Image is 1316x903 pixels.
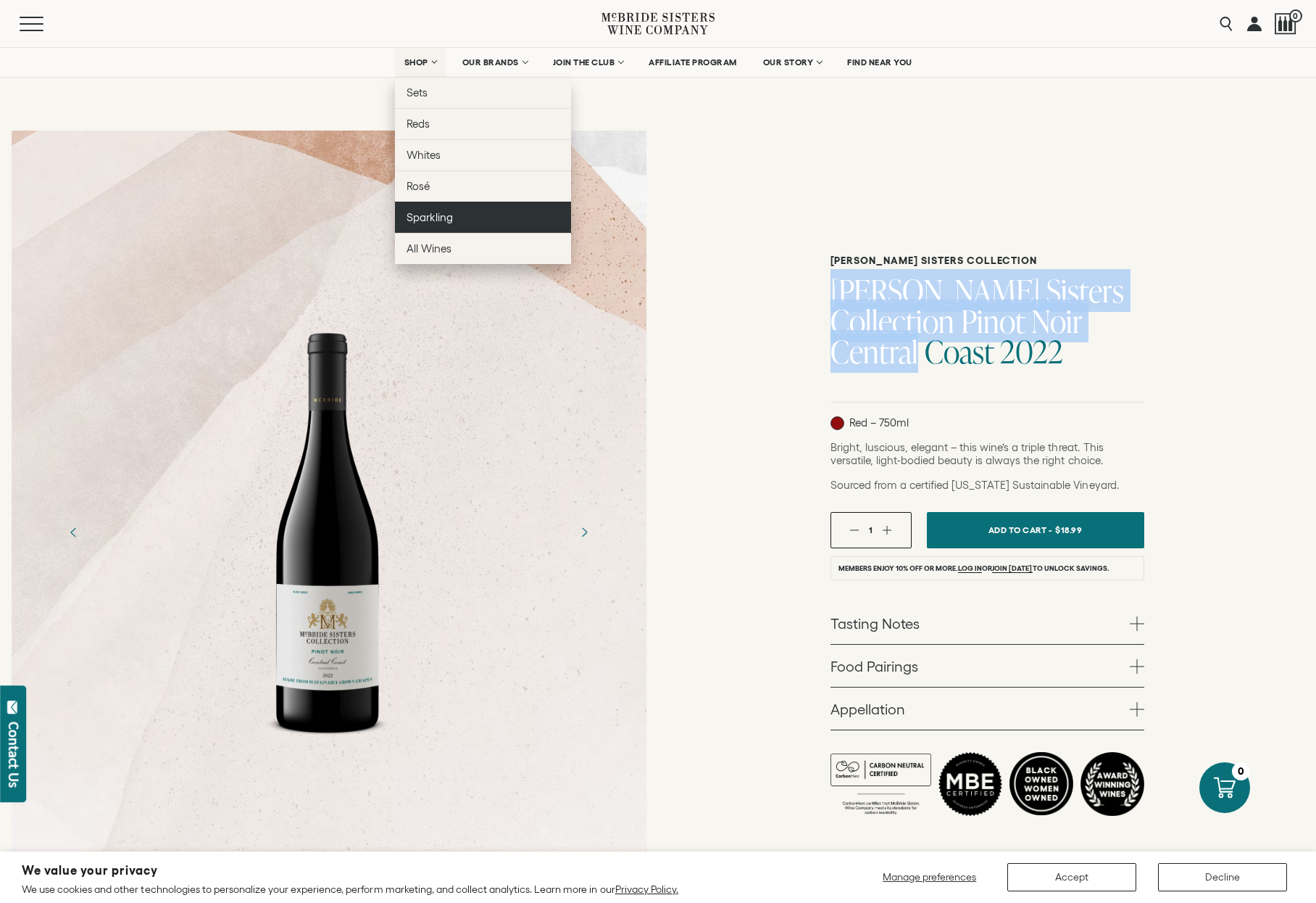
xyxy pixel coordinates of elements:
h2: We value your privacy [22,865,678,877]
a: join [DATE] [992,564,1032,573]
a: Log in [958,564,982,573]
span: JOIN THE CLUB [553,57,615,67]
span: OUR STORY [763,57,814,67]
p: We use cookies and other technologies to personalize your experience, perform marketing, and coll... [22,883,678,896]
span: Sets [407,86,428,99]
h6: [PERSON_NAME] Sisters Collection [830,255,1144,267]
button: Next [565,514,603,551]
button: Accept [1007,863,1136,891]
p: Sourced from a certified [US_STATE] Sustainable Vineyard. [830,479,1144,492]
a: Sparkling [395,202,571,233]
div: 0 [1232,762,1250,780]
a: Reds [395,108,571,139]
a: Appellation [830,688,1144,730]
li: Members enjoy 10% off or more. or to unlock savings. [830,556,1144,580]
a: Whites [395,139,571,170]
p: Red – 750ml [830,416,909,430]
button: Add To Cart - $18.99 [927,512,1144,548]
span: OUR BRANDS [462,57,519,67]
a: Sets [395,77,571,108]
span: Reds [407,117,430,130]
span: Add To Cart - [988,519,1052,540]
span: AFFILIATE PROGRAM [649,57,737,67]
a: OUR STORY [754,48,831,77]
button: Mobile Menu Trigger [20,17,72,31]
span: Rosé [407,180,430,192]
button: Decline [1158,863,1287,891]
span: Sparkling [407,211,453,223]
a: Tasting Notes [830,602,1144,644]
a: OUR BRANDS [453,48,536,77]
h1: [PERSON_NAME] Sisters Collection Pinot Noir Central Coast 2022 [830,276,1144,367]
a: All Wines [395,233,571,264]
a: Rosé [395,170,571,202]
span: FIND NEAR YOU [847,57,912,67]
div: Contact Us [7,722,21,788]
button: Manage preferences [874,863,986,891]
span: 1 [869,525,873,535]
span: Whites [407,149,441,161]
span: 0 [1289,9,1302,22]
a: JOIN THE CLUB [544,48,633,77]
button: Previous [55,514,93,551]
span: SHOP [404,57,429,67]
span: Manage preferences [883,871,976,883]
a: AFFILIATE PROGRAM [639,48,746,77]
a: FIND NEAR YOU [838,48,922,77]
p: Bright, luscious, elegant – this wine’s a triple threat. This versatile, light-bodied beauty is a... [830,441,1144,467]
a: Privacy Policy. [615,883,678,895]
span: $18.99 [1055,519,1082,540]
a: Food Pairings [830,645,1144,687]
a: SHOP [395,48,446,77]
span: All Wines [407,242,451,255]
